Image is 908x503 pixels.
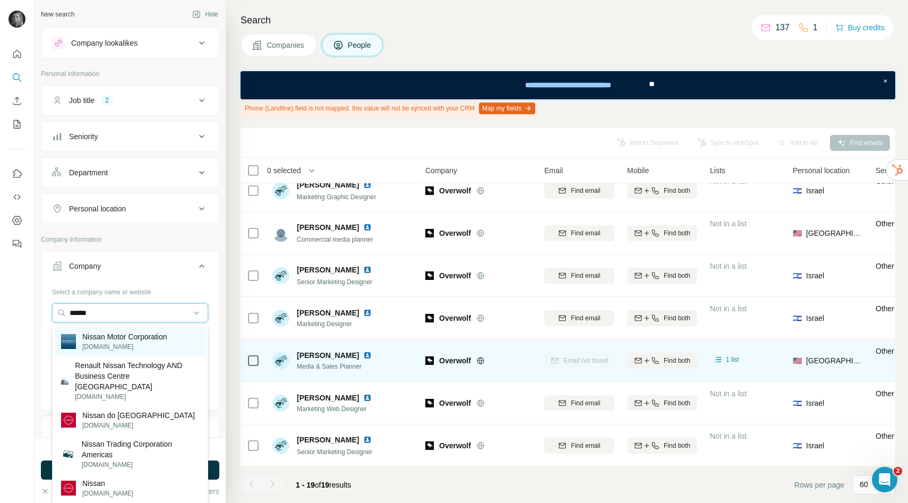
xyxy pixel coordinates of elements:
[41,196,219,221] button: Personal location
[664,398,690,408] span: Find both
[363,394,372,402] img: LinkedIn logo
[82,410,195,421] p: Nissan do [GEOGRAPHIC_DATA]
[627,395,697,411] button: Find both
[8,11,25,28] img: Avatar
[69,167,108,178] div: Department
[479,103,535,114] button: Map my fields
[876,389,894,398] span: Other
[571,441,600,450] span: Find email
[793,313,802,323] span: 🇮🇱
[793,398,802,408] span: 🇮🇱
[69,131,98,142] div: Seniority
[8,91,25,110] button: Enrich CSV
[425,399,434,407] img: Logo of Overwolf
[876,262,894,270] span: Other
[425,271,434,280] img: Logo of Overwolf
[41,10,74,19] div: New search
[61,334,76,349] img: Nissan Motor Corporation
[8,234,25,253] button: Feedback
[806,313,824,323] span: Israel
[425,441,434,450] img: Logo of Overwolf
[82,421,195,430] p: [DOMAIN_NAME]
[297,319,376,329] span: Marketing Designer
[297,265,359,275] span: [PERSON_NAME]
[544,225,614,241] button: Find email
[876,432,894,440] span: Other
[41,235,219,244] p: Company information
[544,165,563,176] span: Email
[544,183,614,199] button: Find email
[726,355,739,364] span: 1 list
[272,395,289,412] img: Avatar
[363,181,372,189] img: LinkedIn logo
[241,99,537,117] div: Phone (Landline) field is not mapped, this value will not be synced with your CRM
[876,304,894,313] span: Other
[664,441,690,450] span: Find both
[75,392,199,402] p: [DOMAIN_NAME]
[664,356,690,365] span: Find both
[710,165,725,176] span: Lists
[425,314,434,322] img: Logo of Overwolf
[627,268,697,284] button: Find both
[571,228,600,238] span: Find email
[425,229,434,237] img: Logo of Overwolf
[710,389,747,398] span: Not in a list
[439,270,471,281] span: Overwolf
[297,448,372,456] span: Senior Marketing Designer
[82,342,167,352] p: [DOMAIN_NAME]
[272,225,289,242] img: Avatar
[61,413,76,428] img: Nissan do Brasil
[627,183,697,199] button: Find both
[272,310,289,327] img: Avatar
[664,271,690,280] span: Find both
[297,193,376,201] span: Marketing Graphic Designer
[710,304,747,313] span: Not in a list
[82,460,199,470] p: [DOMAIN_NAME]
[627,438,697,454] button: Find both
[872,467,897,492] iframe: Intercom live chat
[860,479,868,490] p: 60
[806,228,863,238] span: [GEOGRAPHIC_DATA]
[544,395,614,411] button: Find email
[272,437,289,454] img: Avatar
[806,440,824,451] span: Israel
[241,71,895,99] iframe: Banner
[571,313,600,323] span: Find email
[41,88,219,113] button: Job title2
[41,419,219,444] button: Industry
[297,236,373,243] span: Commercial media planner
[41,253,219,283] button: Company
[272,352,289,369] img: Avatar
[82,478,133,489] p: Nissan
[315,481,321,489] span: of
[363,436,372,444] img: LinkedIn logo
[52,283,208,297] div: Select a company name or website
[835,20,885,35] button: Buy credits
[544,268,614,284] button: Find email
[69,203,126,214] div: Personal location
[806,270,824,281] span: Israel
[8,68,25,87] button: Search
[876,165,904,176] span: Seniority
[241,13,895,28] h4: Search
[41,461,219,480] button: Run search
[425,165,457,176] span: Company
[627,310,697,326] button: Find both
[793,270,802,281] span: 🇮🇱
[267,40,305,50] span: Companies
[664,313,690,323] span: Find both
[82,489,133,498] p: [DOMAIN_NAME]
[297,350,359,361] span: [PERSON_NAME]
[710,432,747,440] span: Not in a list
[813,21,818,34] p: 1
[41,124,219,149] button: Seniority
[627,225,697,241] button: Find both
[363,309,372,317] img: LinkedIn logo
[439,228,471,238] span: Overwolf
[363,351,372,360] img: LinkedIn logo
[775,21,790,34] p: 137
[793,165,850,176] span: Personal location
[876,219,894,228] span: Other
[439,355,471,366] span: Overwolf
[296,481,315,489] span: 1 - 19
